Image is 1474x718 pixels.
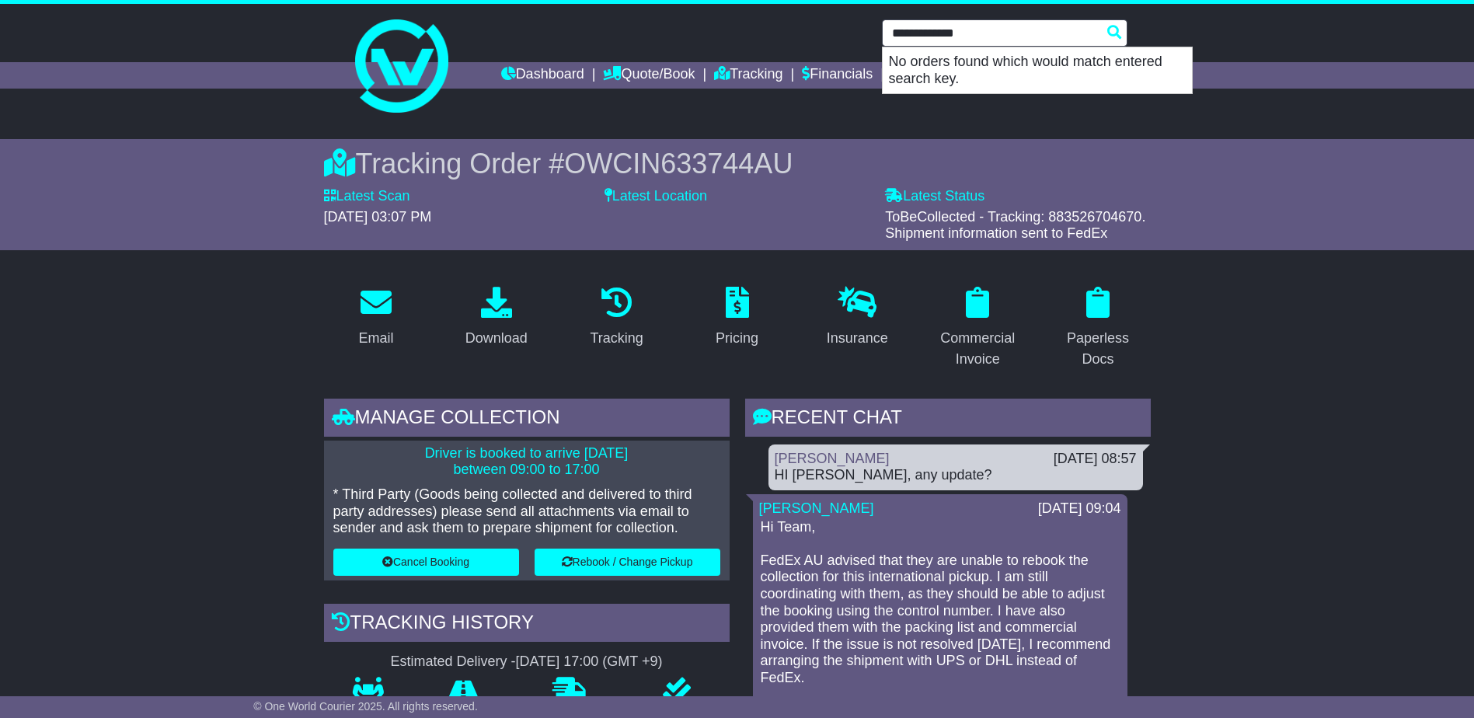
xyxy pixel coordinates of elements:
[580,281,653,354] a: Tracking
[605,188,707,205] label: Latest Location
[775,451,890,466] a: [PERSON_NAME]
[253,700,478,713] span: © One World Courier 2025. All rights reserved.
[817,281,898,354] a: Insurance
[802,62,873,89] a: Financials
[883,47,1192,93] p: No orders found which would match entered search key.
[516,654,663,671] div: [DATE] 17:00 (GMT +9)
[333,486,720,537] p: * Third Party (Goods being collected and delivered to third party addresses) please send all atta...
[324,147,1151,180] div: Tracking Order #
[348,281,403,354] a: Email
[714,62,782,89] a: Tracking
[590,328,643,349] div: Tracking
[333,445,720,479] p: Driver is booked to arrive [DATE] between 09:00 to 17:00
[564,148,793,179] span: OWCIN633744AU
[603,62,695,89] a: Quote/Book
[324,399,730,441] div: Manage collection
[501,62,584,89] a: Dashboard
[885,188,984,205] label: Latest Status
[706,281,768,354] a: Pricing
[324,604,730,646] div: Tracking history
[716,328,758,349] div: Pricing
[885,209,1145,242] span: ToBeCollected - Tracking: 883526704670. Shipment information sent to FedEx
[358,328,393,349] div: Email
[759,500,874,516] a: [PERSON_NAME]
[745,399,1151,441] div: RECENT CHAT
[324,188,410,205] label: Latest Scan
[465,328,528,349] div: Download
[1046,281,1151,375] a: Paperless Docs
[1054,451,1137,468] div: [DATE] 08:57
[936,328,1020,370] div: Commercial Invoice
[535,549,720,576] button: Rebook / Change Pickup
[324,209,432,225] span: [DATE] 03:07 PM
[333,549,519,576] button: Cancel Booking
[324,654,730,671] div: Estimated Delivery -
[455,281,538,354] a: Download
[1038,500,1121,518] div: [DATE] 09:04
[1056,328,1141,370] div: Paperless Docs
[925,281,1030,375] a: Commercial Invoice
[827,328,888,349] div: Insurance
[775,467,1137,484] div: HI [PERSON_NAME], any update?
